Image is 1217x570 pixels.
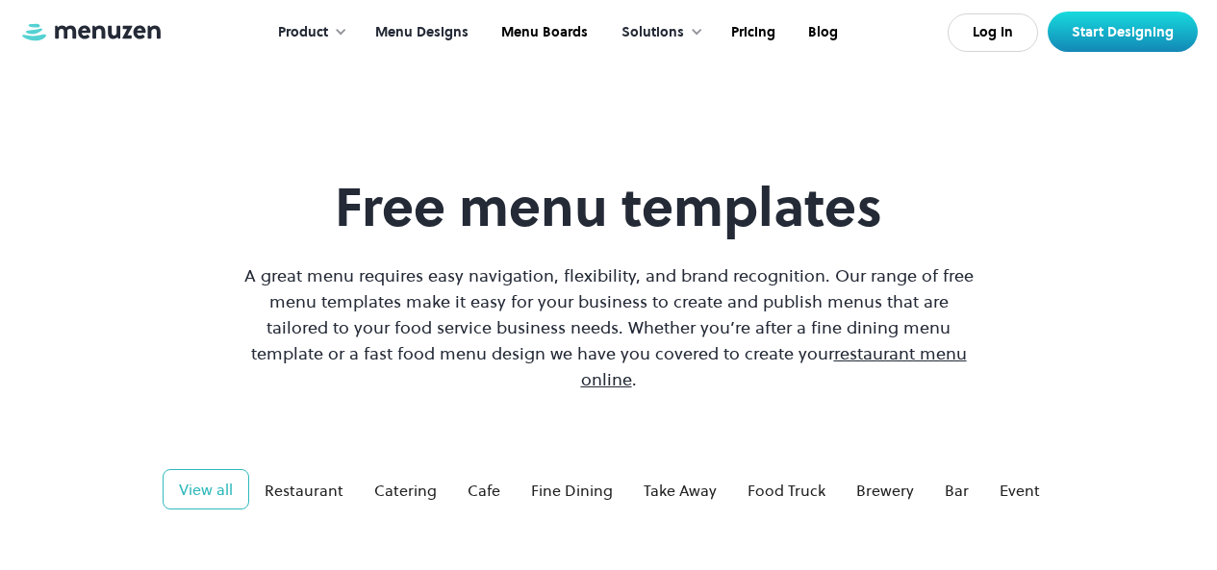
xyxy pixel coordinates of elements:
div: Solutions [621,22,684,43]
a: Blog [790,3,852,62]
div: Take Away [644,479,717,502]
div: Product [278,22,328,43]
h1: Free menu templates [240,175,978,239]
p: A great menu requires easy navigation, flexibility, and brand recognition. Our range of free menu... [240,262,978,392]
a: Menu Boards [483,3,602,62]
div: View all [179,478,233,501]
div: Product [259,3,357,62]
a: Log In [948,13,1038,52]
div: Food Truck [748,479,825,502]
div: Event [1000,479,1040,502]
a: Start Designing [1048,12,1198,52]
div: Fine Dining [531,479,613,502]
a: Pricing [713,3,790,62]
div: Brewery [856,479,914,502]
div: Solutions [602,3,713,62]
a: Menu Designs [357,3,483,62]
div: Bar [945,479,969,502]
div: Restaurant [265,479,343,502]
div: Catering [374,479,437,502]
div: Cafe [468,479,500,502]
